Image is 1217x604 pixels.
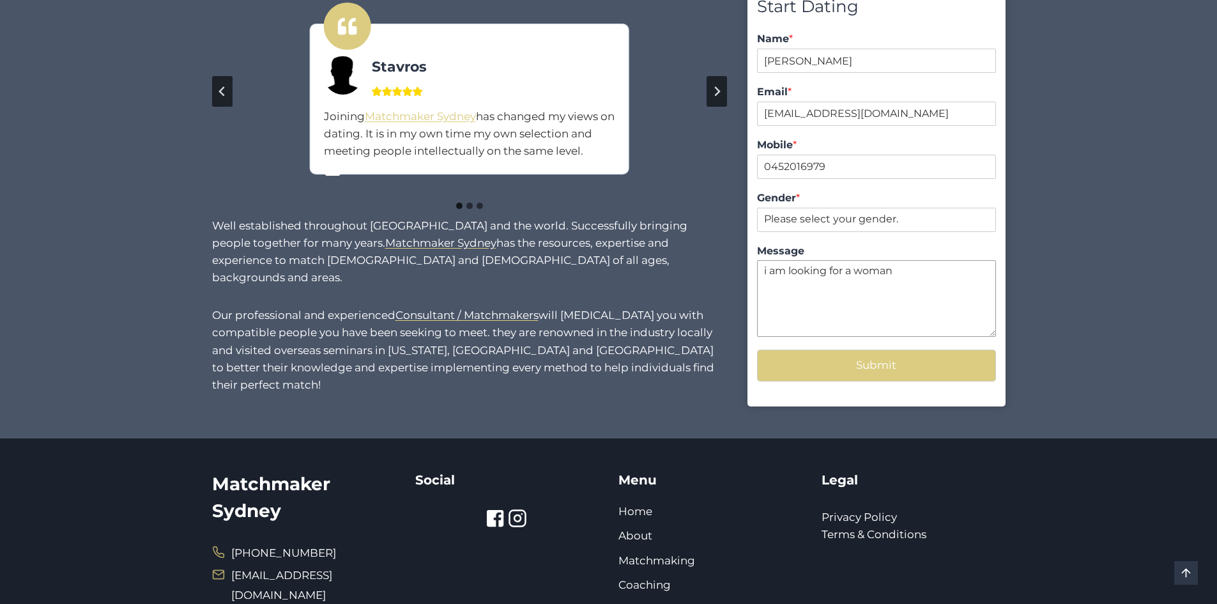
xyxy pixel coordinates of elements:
a: Scroll to top [1174,561,1198,585]
p: Our professional and experienced will [MEDICAL_DATA] you with compatible people you have been see... [212,307,728,394]
a: Privacy Policy [822,511,897,523]
input: Mobile [757,155,995,179]
a: Coaching [618,578,671,591]
button: Go to slide 2 [466,203,473,209]
span: [PHONE_NUMBER] [231,543,336,563]
a: Consultant / Matchmakers [395,309,539,321]
a: Matchmaker Sydney [385,236,496,249]
label: Gender [757,192,995,205]
h5: Social [415,470,599,490]
h2: Matchmaker Sydney [212,470,396,524]
a: Home [618,505,652,518]
p: Well established throughout [GEOGRAPHIC_DATA] and the world. Successfully bringing people togethe... [212,217,728,287]
div: 5 out of 5 stars [324,84,615,102]
label: Name [757,33,995,46]
label: Mobile [757,139,995,152]
button: Submit [757,350,995,381]
a: [EMAIL_ADDRESS][DOMAIN_NAME] [231,569,332,601]
h5: Menu [618,470,802,490]
blockquote: Joining has changed my views on dating. It is in my own time my own selection and meeting people ... [324,108,615,160]
a: [PHONE_NUMBER] [212,543,336,563]
ul: Select a slide to show [212,200,728,211]
img: maleProfile-150x150.jpg [324,56,362,95]
button: Go to slide 3 [477,203,483,209]
label: Message [757,245,995,258]
h4: Stavros [324,56,615,77]
a: About [618,529,652,542]
a: Terms & Conditions [822,528,926,541]
label: Email [757,86,995,99]
h5: Legal [822,470,1006,490]
button: Next slide [707,76,727,107]
button: Go to last slide [212,76,233,107]
button: Go to slide 1 [456,203,463,209]
a: Matchmaker Sydney [365,110,476,123]
a: Matchmaking [618,554,695,567]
